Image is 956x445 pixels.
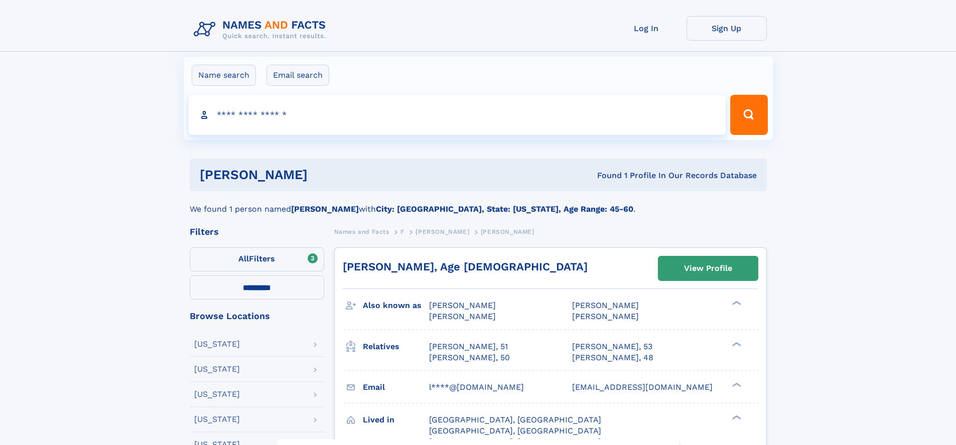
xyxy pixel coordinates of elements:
[429,352,510,363] a: [PERSON_NAME], 50
[730,381,742,388] div: ❯
[190,227,324,236] div: Filters
[189,95,726,135] input: search input
[429,415,601,424] span: [GEOGRAPHIC_DATA], [GEOGRAPHIC_DATA]
[363,411,429,428] h3: Lived in
[429,426,601,435] span: [GEOGRAPHIC_DATA], [GEOGRAPHIC_DATA]
[363,338,429,355] h3: Relatives
[190,312,324,321] div: Browse Locations
[190,16,334,43] img: Logo Names and Facts
[481,228,534,235] span: [PERSON_NAME]
[291,204,359,214] b: [PERSON_NAME]
[452,170,757,181] div: Found 1 Profile In Our Records Database
[400,228,404,235] span: F
[194,415,240,423] div: [US_STATE]
[376,204,633,214] b: City: [GEOGRAPHIC_DATA], State: [US_STATE], Age Range: 45-60
[572,382,713,392] span: [EMAIL_ADDRESS][DOMAIN_NAME]
[400,225,404,238] a: F
[572,301,639,310] span: [PERSON_NAME]
[194,340,240,348] div: [US_STATE]
[572,352,653,363] a: [PERSON_NAME], 48
[200,169,453,181] h1: [PERSON_NAME]
[343,260,588,273] a: [PERSON_NAME], Age [DEMOGRAPHIC_DATA]
[416,225,469,238] a: [PERSON_NAME]
[190,191,767,215] div: We found 1 person named with .
[572,312,639,321] span: [PERSON_NAME]
[192,65,256,86] label: Name search
[687,16,767,41] a: Sign Up
[730,414,742,420] div: ❯
[190,247,324,271] label: Filters
[194,390,240,398] div: [US_STATE]
[730,341,742,347] div: ❯
[238,254,249,263] span: All
[606,16,687,41] a: Log In
[730,95,767,135] button: Search Button
[334,225,389,238] a: Names and Facts
[684,257,732,280] div: View Profile
[572,341,652,352] a: [PERSON_NAME], 53
[194,365,240,373] div: [US_STATE]
[429,312,496,321] span: [PERSON_NAME]
[266,65,329,86] label: Email search
[730,300,742,307] div: ❯
[658,256,758,280] a: View Profile
[429,301,496,310] span: [PERSON_NAME]
[416,228,469,235] span: [PERSON_NAME]
[429,341,508,352] a: [PERSON_NAME], 51
[363,297,429,314] h3: Also known as
[363,379,429,396] h3: Email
